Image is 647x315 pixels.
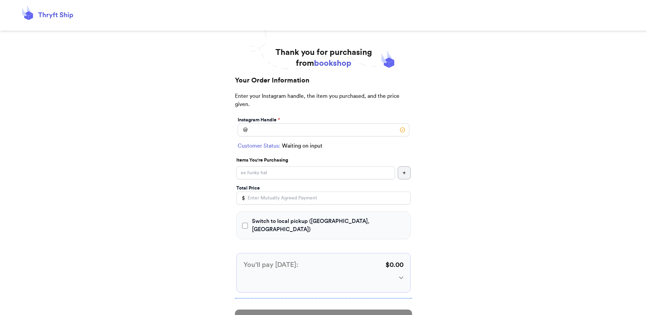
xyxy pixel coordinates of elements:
p: Enter your Instagram handle, the item you purchased, and the price given. [235,92,412,115]
label: Total Price [236,185,260,192]
input: Switch to local pickup ([GEOGRAPHIC_DATA], [GEOGRAPHIC_DATA]) [242,222,248,229]
span: Customer Status: [238,142,281,150]
input: ex.funky hat [236,166,395,179]
h3: You'll pay [DATE]: [243,260,298,270]
span: Waiting on input [282,142,322,150]
h1: Thank you for purchasing from [275,47,372,69]
p: Items You're Purchasing [236,157,411,164]
div: @ [238,123,248,136]
span: bookshop [314,59,351,67]
span: Switch to local pickup ([GEOGRAPHIC_DATA], [GEOGRAPHIC_DATA]) [252,217,405,234]
label: Instagram Handle [238,117,280,123]
h2: Your Order Information [235,76,412,92]
p: $ 0.00 [385,260,404,270]
div: $ [236,192,245,205]
input: Enter Mutually Agreed Payment [236,192,411,205]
